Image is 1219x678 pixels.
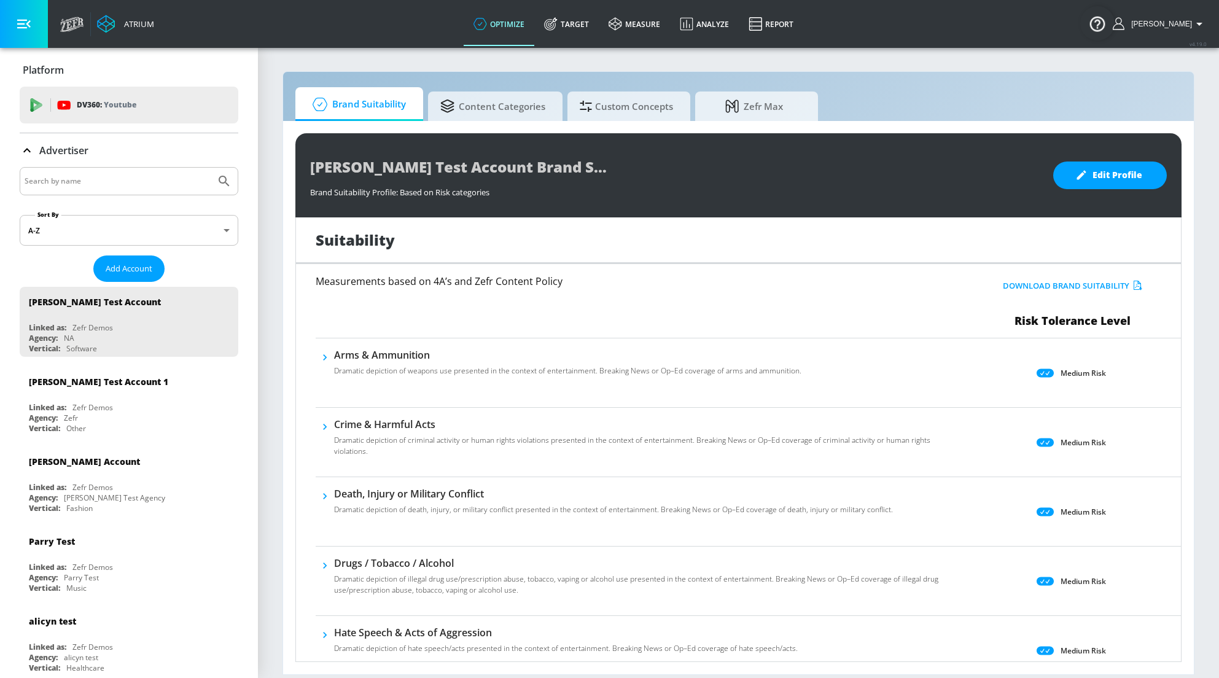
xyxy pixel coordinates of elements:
[77,98,136,112] p: DV360:
[1126,20,1192,28] span: login as: michael.villalobos@zefr.com
[72,322,113,333] div: Zefr Demos
[64,572,99,583] div: Parry Test
[334,365,801,376] p: Dramatic depiction of weapons use presented in the context of entertainment. Breaking News or Op–...
[29,456,140,467] div: [PERSON_NAME] Account
[29,663,60,673] div: Vertical:
[20,446,238,516] div: [PERSON_NAME] AccountLinked as:Zefr DemosAgency:[PERSON_NAME] Test AgencyVertical:Fashion
[20,53,238,87] div: Platform
[334,487,893,501] h6: Death, Injury or Military Conflict
[20,367,238,437] div: [PERSON_NAME] Test Account 1Linked as:Zefr DemosAgency:ZefrVertical:Other
[334,626,798,639] h6: Hate Speech & Acts of Aggression
[334,487,893,523] div: Death, Injury or Military ConflictDramatic depiction of death, injury, or military conflict prese...
[66,423,86,434] div: Other
[20,526,238,596] div: Parry TestLinked as:Zefr DemosAgency:Parry TestVertical:Music
[1000,276,1145,295] button: Download Brand Suitability
[29,572,58,583] div: Agency:
[66,583,87,593] div: Music
[1061,644,1106,657] p: Medium Risk
[334,504,893,515] p: Dramatic depiction of death, injury, or military conflict presented in the context of entertainme...
[334,574,946,596] p: Dramatic depiction of illegal drug use/prescription abuse, tobacco, vaping or alcohol use present...
[20,606,238,676] div: alicyn testLinked as:Zefr DemosAgency:alicyn testVertical:Healthcare
[29,376,168,388] div: [PERSON_NAME] Test Account 1
[93,255,165,282] button: Add Account
[72,642,113,652] div: Zefr Demos
[64,493,165,503] div: [PERSON_NAME] Test Agency
[1061,367,1106,380] p: Medium Risk
[1061,575,1106,588] p: Medium Risk
[104,98,136,111] p: Youtube
[316,276,892,286] h6: Measurements based on 4A’s and Zefr Content Policy
[29,296,161,308] div: [PERSON_NAME] Test Account
[20,133,238,168] div: Advertiser
[1053,162,1167,189] button: Edit Profile
[64,413,78,423] div: Zefr
[464,2,534,46] a: optimize
[72,402,113,413] div: Zefr Demos
[29,652,58,663] div: Agency:
[39,144,88,157] p: Advertiser
[29,562,66,572] div: Linked as:
[334,348,801,362] h6: Arms & Ammunition
[334,348,801,384] div: Arms & AmmunitionDramatic depiction of weapons use presented in the context of entertainment. Bre...
[308,90,406,119] span: Brand Suitability
[670,2,739,46] a: Analyze
[72,562,113,572] div: Zefr Demos
[29,503,60,513] div: Vertical:
[23,63,64,77] p: Platform
[29,343,60,354] div: Vertical:
[20,287,238,357] div: [PERSON_NAME] Test AccountLinked as:Zefr DemosAgency:NAVertical:Software
[29,583,60,593] div: Vertical:
[72,482,113,493] div: Zefr Demos
[1080,6,1115,41] button: Open Resource Center
[739,2,803,46] a: Report
[310,181,1041,198] div: Brand Suitability Profile: Based on Risk categories
[29,536,75,547] div: Parry Test
[334,556,946,603] div: Drugs / Tobacco / AlcoholDramatic depiction of illegal drug use/prescription abuse, tobacco, vapi...
[334,626,798,661] div: Hate Speech & Acts of AggressionDramatic depiction of hate speech/acts presented in the context o...
[29,333,58,343] div: Agency:
[1061,436,1106,449] p: Medium Risk
[440,92,545,121] span: Content Categories
[1190,41,1207,47] span: v 4.19.0
[29,615,76,627] div: alicyn test
[334,643,798,654] p: Dramatic depiction of hate speech/acts presented in the context of entertainment. Breaking News o...
[334,418,946,431] h6: Crime & Harmful Acts
[29,423,60,434] div: Vertical:
[580,92,673,121] span: Custom Concepts
[29,322,66,333] div: Linked as:
[20,215,238,246] div: A-Z
[29,413,58,423] div: Agency:
[316,230,395,250] h1: Suitability
[1113,17,1207,31] button: [PERSON_NAME]
[1061,505,1106,518] p: Medium Risk
[29,402,66,413] div: Linked as:
[66,663,104,673] div: Healthcare
[29,482,66,493] div: Linked as:
[599,2,670,46] a: measure
[66,503,93,513] div: Fashion
[64,652,98,663] div: alicyn test
[29,493,58,503] div: Agency:
[29,642,66,652] div: Linked as:
[707,92,801,121] span: Zefr Max
[1015,313,1131,328] span: Risk Tolerance Level
[20,87,238,123] div: DV360: Youtube
[334,435,946,457] p: Dramatic depiction of criminal activity or human rights violations presented in the context of en...
[64,333,74,343] div: NA
[1078,168,1142,183] span: Edit Profile
[25,173,211,189] input: Search by name
[334,556,946,570] h6: Drugs / Tobacco / Alcohol
[534,2,599,46] a: Target
[106,262,152,276] span: Add Account
[66,343,97,354] div: Software
[35,211,61,219] label: Sort By
[334,418,946,464] div: Crime & Harmful ActsDramatic depiction of criminal activity or human rights violations presented ...
[119,18,154,29] div: Atrium
[97,15,154,33] a: Atrium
